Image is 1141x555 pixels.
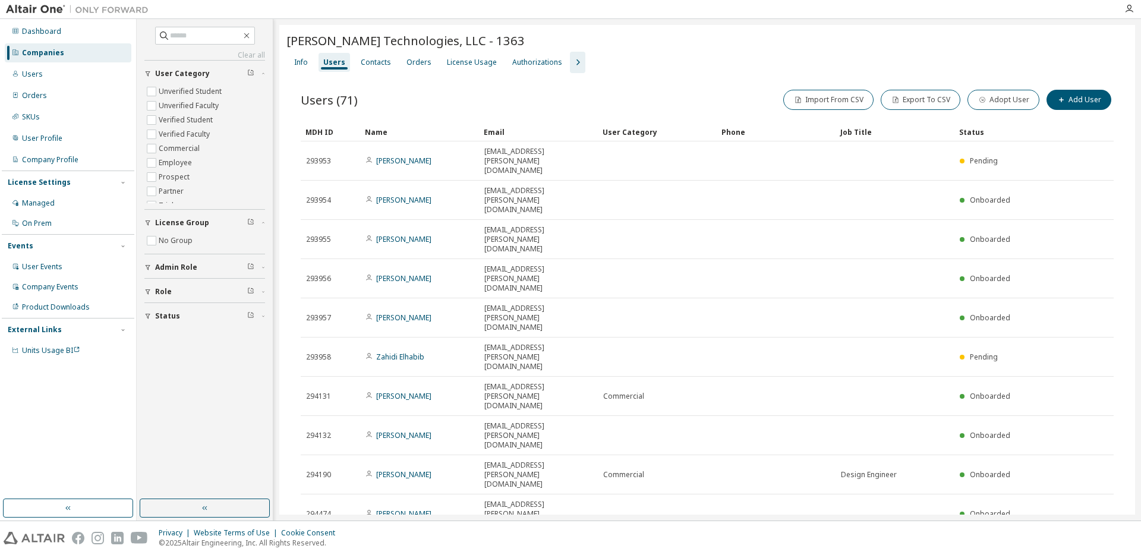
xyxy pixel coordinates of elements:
span: 294132 [306,431,331,440]
div: On Prem [22,219,52,228]
div: User Events [22,262,62,272]
button: User Category [144,61,265,87]
div: Privacy [159,528,194,538]
img: youtube.svg [131,532,148,544]
div: Info [294,58,308,67]
span: Units Usage BI [22,345,80,355]
div: SKUs [22,112,40,122]
div: Product Downloads [22,302,90,312]
span: Users (71) [301,92,358,108]
span: 294190 [306,470,331,480]
label: Unverified Student [159,84,224,99]
button: Role [144,279,265,305]
a: [PERSON_NAME] [376,430,431,440]
div: Website Terms of Use [194,528,281,538]
div: License Usage [447,58,497,67]
span: Pending [970,156,998,166]
span: Commercial [603,470,644,480]
label: Verified Faculty [159,127,212,141]
a: [PERSON_NAME] [376,156,431,166]
label: No Group [159,234,195,248]
span: Onboarded [970,273,1010,283]
a: Zahidi Elhabib [376,352,424,362]
div: Orders [22,91,47,100]
span: Role [155,287,172,297]
div: Job Title [840,122,950,141]
div: External Links [8,325,62,335]
div: MDH ID [305,122,355,141]
span: [EMAIL_ADDRESS][PERSON_NAME][DOMAIN_NAME] [484,225,592,254]
a: [PERSON_NAME] [376,195,431,205]
div: Orders [406,58,431,67]
span: Onboarded [970,430,1010,440]
span: [PERSON_NAME] Technologies, LLC - 1363 [286,32,525,49]
a: Clear all [144,51,265,60]
img: altair_logo.svg [4,532,65,544]
button: Adopt User [967,90,1039,110]
span: [EMAIL_ADDRESS][PERSON_NAME][DOMAIN_NAME] [484,421,592,450]
div: Company Profile [22,155,78,165]
div: Users [22,70,43,79]
span: 294131 [306,392,331,401]
div: Status [959,122,1042,141]
button: Import From CSV [783,90,874,110]
button: Export To CSV [881,90,960,110]
p: © 2025 Altair Engineering, Inc. All Rights Reserved. [159,538,342,548]
span: Clear filter [247,69,254,78]
span: 293956 [306,274,331,283]
span: [EMAIL_ADDRESS][PERSON_NAME][DOMAIN_NAME] [484,382,592,411]
div: Users [323,58,345,67]
div: Companies [22,48,64,58]
span: Clear filter [247,218,254,228]
label: Partner [159,184,186,198]
img: facebook.svg [72,532,84,544]
a: [PERSON_NAME] [376,273,431,283]
span: [EMAIL_ADDRESS][PERSON_NAME][DOMAIN_NAME] [484,461,592,489]
button: Admin Role [144,254,265,280]
div: Email [484,122,593,141]
a: [PERSON_NAME] [376,234,431,244]
span: Onboarded [970,234,1010,244]
a: [PERSON_NAME] [376,391,431,401]
span: Onboarded [970,195,1010,205]
div: User Category [603,122,712,141]
label: Prospect [159,170,192,184]
a: [PERSON_NAME] [376,469,431,480]
span: [EMAIL_ADDRESS][PERSON_NAME][DOMAIN_NAME] [484,147,592,175]
div: Events [8,241,33,251]
span: Clear filter [247,311,254,321]
span: 293953 [306,156,331,166]
span: Design Engineer [841,470,897,480]
div: License Settings [8,178,71,187]
span: [EMAIL_ADDRESS][PERSON_NAME][DOMAIN_NAME] [484,500,592,528]
span: Status [155,311,180,321]
span: [EMAIL_ADDRESS][PERSON_NAME][DOMAIN_NAME] [484,264,592,293]
span: 293957 [306,313,331,323]
div: Managed [22,198,55,208]
div: Company Events [22,282,78,292]
div: Dashboard [22,27,61,36]
span: Commercial [603,392,644,401]
label: Trial [159,198,176,213]
span: Onboarded [970,391,1010,401]
img: linkedin.svg [111,532,124,544]
span: Clear filter [247,263,254,272]
img: Altair One [6,4,155,15]
label: Verified Student [159,113,215,127]
button: Status [144,303,265,329]
div: User Profile [22,134,62,143]
span: User Category [155,69,210,78]
span: 293954 [306,195,331,205]
span: 293958 [306,352,331,362]
span: [EMAIL_ADDRESS][PERSON_NAME][DOMAIN_NAME] [484,304,592,332]
span: 294474 [306,509,331,519]
button: Add User [1047,90,1111,110]
span: [EMAIL_ADDRESS][PERSON_NAME][DOMAIN_NAME] [484,343,592,371]
label: Commercial [159,141,202,156]
span: Onboarded [970,469,1010,480]
span: License Group [155,218,209,228]
span: Admin Role [155,263,197,272]
img: instagram.svg [92,532,104,544]
div: Cookie Consent [281,528,342,538]
label: Unverified Faculty [159,99,221,113]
